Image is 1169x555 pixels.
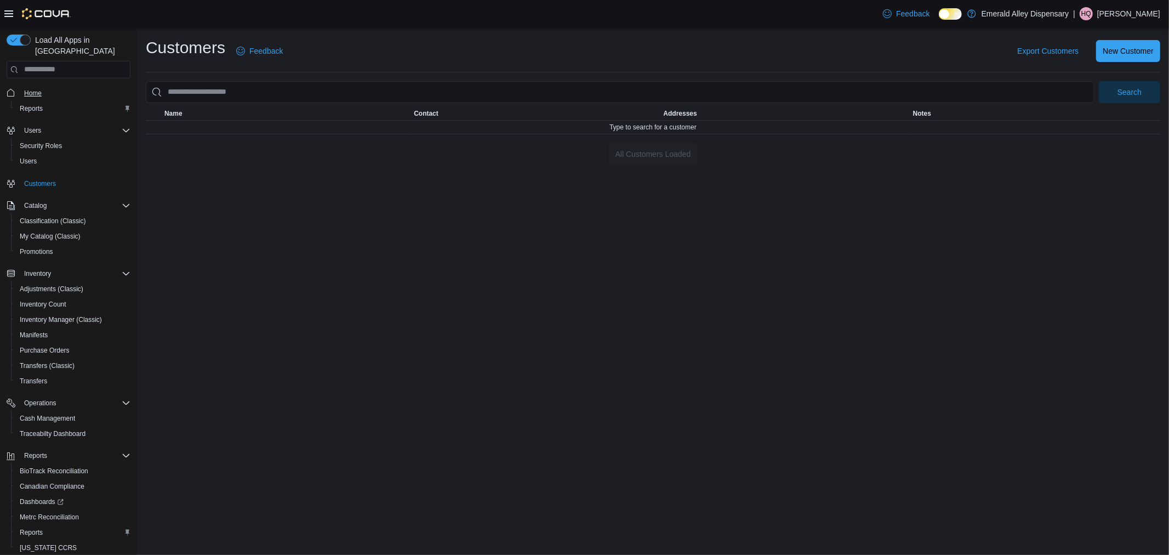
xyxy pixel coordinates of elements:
[20,482,84,491] span: Canadian Compliance
[11,281,135,297] button: Adjustments (Classic)
[15,511,83,524] a: Metrc Reconciliation
[1073,7,1075,20] p: |
[1097,7,1160,20] p: [PERSON_NAME]
[20,543,77,552] span: [US_STATE] CCRS
[11,244,135,259] button: Promotions
[15,102,47,115] a: Reports
[11,463,135,479] button: BioTrack Reconciliation
[20,429,85,438] span: Traceabilty Dashboard
[15,139,66,152] a: Security Roles
[11,138,135,154] button: Security Roles
[24,126,41,135] span: Users
[15,412,130,425] span: Cash Management
[1099,81,1160,103] button: Search
[15,465,93,478] a: BioTrack Reconciliation
[15,245,130,258] span: Promotions
[20,497,64,506] span: Dashboards
[31,35,130,56] span: Load All Apps in [GEOGRAPHIC_DATA]
[1017,46,1079,56] span: Export Customers
[15,230,130,243] span: My Catalog (Classic)
[15,526,47,539] a: Reports
[609,143,698,165] button: All Customers Loaded
[20,157,37,166] span: Users
[15,480,89,493] a: Canadian Compliance
[11,494,135,509] a: Dashboards
[22,8,71,19] img: Cova
[20,300,66,309] span: Inventory Count
[24,269,51,278] span: Inventory
[20,414,75,423] span: Cash Management
[20,331,48,339] span: Manifests
[24,179,56,188] span: Customers
[11,411,135,426] button: Cash Management
[2,85,135,101] button: Home
[982,7,1069,20] p: Emerald Alley Dispensary
[164,109,183,118] span: Name
[15,155,130,168] span: Users
[20,528,43,537] span: Reports
[2,266,135,281] button: Inventory
[15,480,130,493] span: Canadian Compliance
[15,298,71,311] a: Inventory Count
[1096,40,1160,62] button: New Customer
[11,509,135,525] button: Metrc Reconciliation
[11,229,135,244] button: My Catalog (Classic)
[15,359,130,372] span: Transfers (Classic)
[15,329,130,342] span: Manifests
[1080,7,1093,20] div: Hunter Quinten
[20,267,130,280] span: Inventory
[24,451,47,460] span: Reports
[15,495,130,508] span: Dashboards
[15,344,74,357] a: Purchase Orders
[15,526,130,539] span: Reports
[414,109,438,118] span: Contact
[20,361,75,370] span: Transfers (Classic)
[20,86,130,100] span: Home
[15,375,52,388] a: Transfers
[11,343,135,358] button: Purchase Orders
[15,359,79,372] a: Transfers (Classic)
[20,346,70,355] span: Purchase Orders
[15,214,90,228] a: Classification (Classic)
[1081,7,1091,20] span: HQ
[20,315,102,324] span: Inventory Manager (Classic)
[20,513,79,522] span: Metrc Reconciliation
[2,395,135,411] button: Operations
[15,245,58,258] a: Promotions
[15,412,79,425] a: Cash Management
[20,467,88,475] span: BioTrack Reconciliation
[20,199,51,212] button: Catalog
[20,449,130,462] span: Reports
[15,214,130,228] span: Classification (Classic)
[15,344,130,357] span: Purchase Orders
[24,399,56,407] span: Operations
[15,298,130,311] span: Inventory Count
[20,87,46,100] a: Home
[11,327,135,343] button: Manifests
[15,465,130,478] span: BioTrack Reconciliation
[15,541,81,554] a: [US_STATE] CCRS
[15,313,106,326] a: Inventory Manager (Classic)
[249,46,283,56] span: Feedback
[615,149,691,160] span: All Customers Loaded
[146,37,225,59] h1: Customers
[15,329,52,342] a: Manifests
[20,177,130,190] span: Customers
[15,313,130,326] span: Inventory Manager (Classic)
[15,282,88,296] a: Adjustments (Classic)
[11,154,135,169] button: Users
[20,199,130,212] span: Catalog
[20,104,43,113] span: Reports
[15,139,130,152] span: Security Roles
[15,282,130,296] span: Adjustments (Classic)
[15,230,85,243] a: My Catalog (Classic)
[15,511,130,524] span: Metrc Reconciliation
[1013,40,1083,62] button: Export Customers
[20,232,81,241] span: My Catalog (Classic)
[24,89,42,98] span: Home
[939,8,962,20] input: Dark Mode
[232,40,287,62] a: Feedback
[24,201,47,210] span: Catalog
[913,109,931,118] span: Notes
